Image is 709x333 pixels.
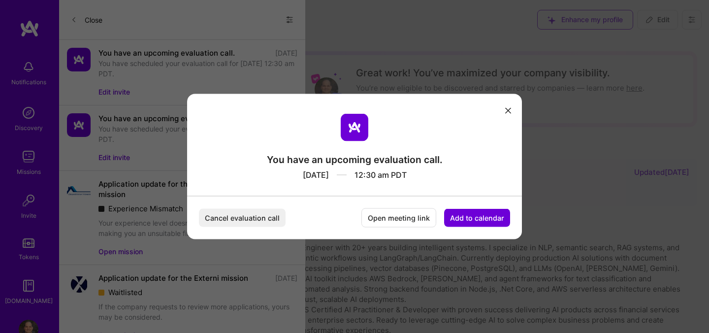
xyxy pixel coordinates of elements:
[361,208,436,228] button: Open meeting link
[505,107,511,113] i: icon Close
[267,166,443,180] div: [DATE] 12:30 am PDT
[444,209,510,227] button: Add to calendar
[341,114,368,141] img: aTeam logo
[199,209,286,227] button: Cancel evaluation call
[187,94,522,239] div: modal
[267,153,443,166] div: You have an upcoming evaluation call.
